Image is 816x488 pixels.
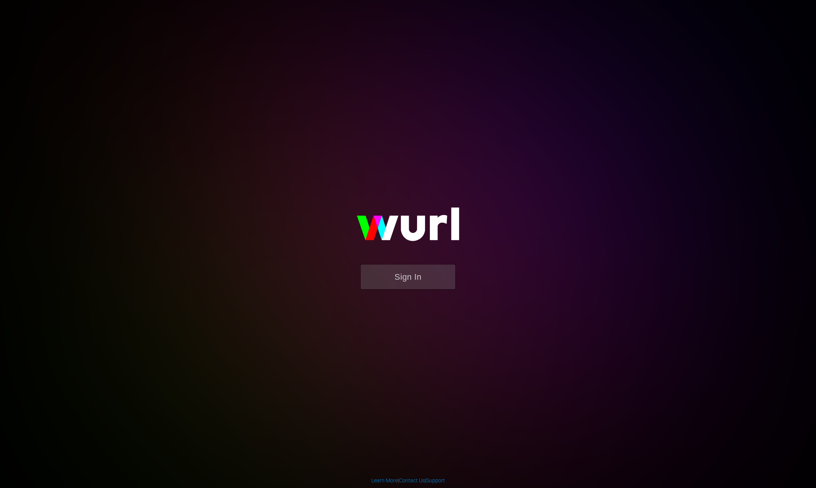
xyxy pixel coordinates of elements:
a: Learn More [371,477,398,483]
button: Sign In [361,265,455,289]
img: wurl-logo-on-black-223613ac3d8ba8fe6dc639794a292ebdb59501304c7dfd60c99c58986ef67473.svg [332,191,484,265]
a: Support [426,477,445,483]
div: | | [371,477,445,484]
a: Contact Us [399,477,425,483]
